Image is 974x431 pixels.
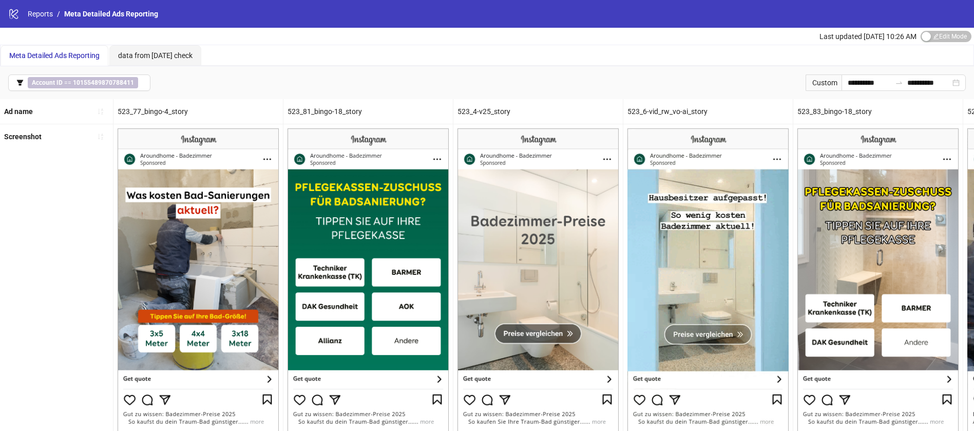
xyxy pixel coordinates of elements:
[28,77,138,88] span: ==
[113,99,283,124] div: 523_77_bingo-4_story
[819,32,916,41] span: Last updated [DATE] 10:26 AM
[4,133,42,141] b: Screenshot
[806,74,842,91] div: Custom
[32,79,63,86] b: Account ID
[9,51,100,60] span: Meta Detailed Ads Reporting
[623,99,793,124] div: 523_6-vid_rw_vo-ai_story
[283,99,453,124] div: 523_81_bingo-18_story
[26,8,55,20] a: Reports
[118,51,193,60] span: data from [DATE] check
[4,107,33,116] b: Ad name
[895,79,903,87] span: swap-right
[453,99,623,124] div: 523_4-v25_story
[16,79,24,86] span: filter
[57,8,60,20] li: /
[97,133,104,140] span: sort-ascending
[97,108,104,115] span: sort-ascending
[793,99,963,124] div: 523_83_bingo-18_story
[64,10,158,18] span: Meta Detailed Ads Reporting
[895,79,903,87] span: to
[8,74,150,91] button: Account ID == 10155489870788411
[73,79,134,86] b: 10155489870788411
